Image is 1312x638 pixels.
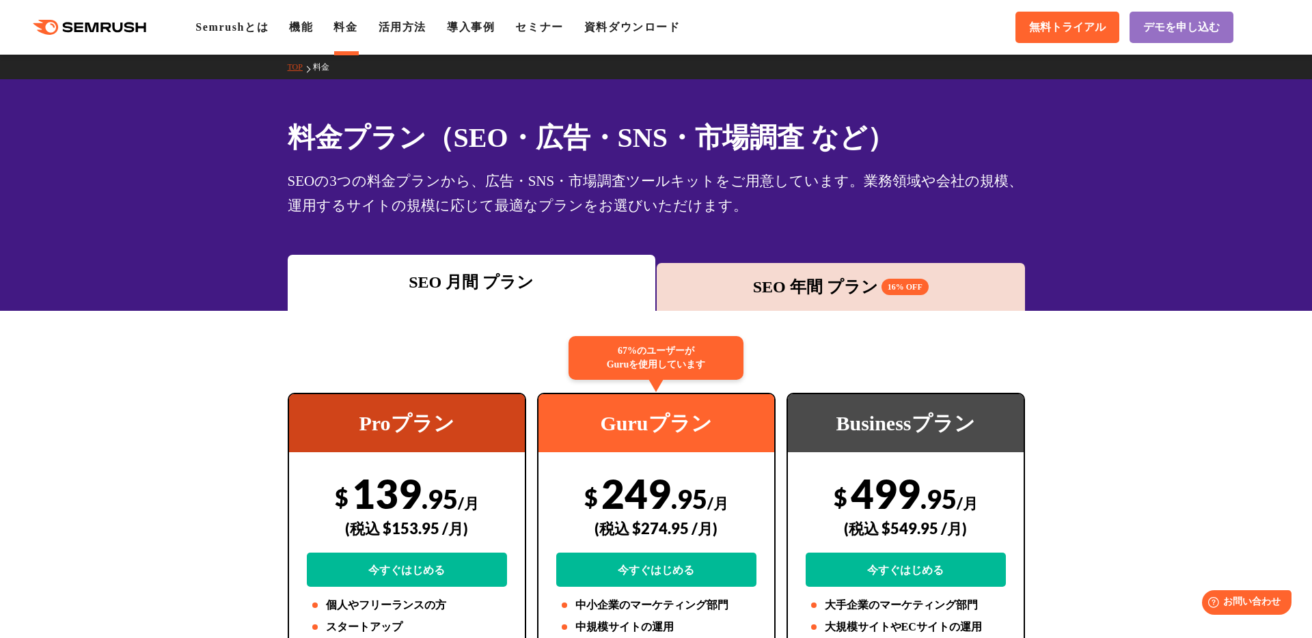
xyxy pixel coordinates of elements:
[556,619,756,635] li: 中規模サイトの運用
[584,21,681,33] a: 資料ダウンロード
[515,21,563,33] a: セミナー
[447,21,495,33] a: 導入事例
[1143,20,1220,35] span: デモを申し込む
[333,21,357,33] a: 料金
[806,619,1006,635] li: 大規模サイトやECサイトの運用
[307,553,507,587] a: 今すぐはじめる
[458,494,479,512] span: /月
[307,504,507,553] div: (税込 $153.95 /月)
[1130,12,1233,43] a: デモを申し込む
[957,494,978,512] span: /月
[289,394,525,452] div: Proプラン
[806,597,1006,613] li: 大手企業のマーケティング部門
[584,483,598,511] span: $
[806,553,1006,587] a: 今すぐはじめる
[1015,12,1119,43] a: 無料トライアル
[195,21,269,33] a: Semrushとは
[881,279,929,295] span: 16% OFF
[806,504,1006,553] div: (税込 $549.95 /月)
[288,169,1025,218] div: SEOの3つの料金プランから、広告・SNS・市場調査ツールキットをご用意しています。業務領域や会社の規模、運用するサイトの規模に応じて最適なプランをお選びいただけます。
[422,483,458,514] span: .95
[335,483,348,511] span: $
[806,469,1006,587] div: 499
[834,483,847,511] span: $
[307,597,507,613] li: 個人やフリーランスの方
[788,394,1024,452] div: Businessプラン
[556,469,756,587] div: 249
[288,117,1025,158] h1: 料金プラン（SEO・広告・SNS・市場調査 など）
[379,21,426,33] a: 活用方法
[569,336,743,380] div: 67%のユーザーが Guruを使用しています
[671,483,707,514] span: .95
[289,21,313,33] a: 機能
[1190,585,1297,623] iframe: Help widget launcher
[295,270,649,294] div: SEO 月間 プラン
[538,394,774,452] div: Guruプラン
[307,619,507,635] li: スタートアップ
[288,62,313,72] a: TOP
[556,504,756,553] div: (税込 $274.95 /月)
[664,275,1018,299] div: SEO 年間 プラン
[920,483,957,514] span: .95
[707,494,728,512] span: /月
[313,62,340,72] a: 料金
[1029,20,1106,35] span: 無料トライアル
[556,553,756,587] a: 今すぐはじめる
[556,597,756,613] li: 中小企業のマーケティング部門
[307,469,507,587] div: 139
